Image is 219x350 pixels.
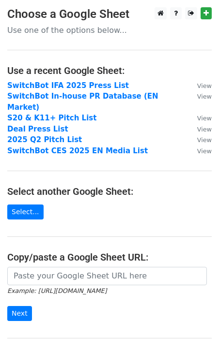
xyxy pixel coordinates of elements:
[197,82,212,89] small: View
[197,136,212,144] small: View
[7,251,212,263] h4: Copy/paste a Google Sheet URL:
[188,92,212,101] a: View
[7,135,82,144] a: 2025 Q2 Pitch List
[7,25,212,35] p: Use one of the options below...
[197,147,212,155] small: View
[7,92,158,112] a: SwitchBot In-house PR Database (EN Market)
[7,186,212,197] h4: Select another Google Sheet:
[7,81,129,90] a: SwitchBot IFA 2025 Press List
[7,306,32,321] input: Next
[7,65,212,76] h4: Use a recent Google Sheet:
[197,115,212,122] small: View
[188,81,212,90] a: View
[188,135,212,144] a: View
[7,146,148,155] a: SwitchBot CES 2025 EN Media List
[7,204,44,219] a: Select...
[188,125,212,133] a: View
[7,287,107,294] small: Example: [URL][DOMAIN_NAME]
[188,114,212,122] a: View
[197,93,212,100] small: View
[197,126,212,133] small: View
[7,267,207,285] input: Paste your Google Sheet URL here
[7,7,212,21] h3: Choose a Google Sheet
[7,114,96,122] a: S20 & K11+ Pitch List
[7,125,68,133] a: Deal Press List
[188,146,212,155] a: View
